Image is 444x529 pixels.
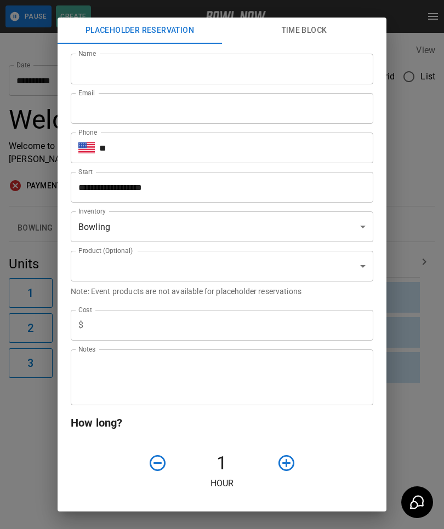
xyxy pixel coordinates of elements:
h4: 1 [172,452,272,475]
button: Placeholder Reservation [58,18,222,44]
button: Time Block [222,18,386,44]
input: Choose date, selected date is Sep 29, 2025 [71,172,366,203]
h6: How long? [71,414,373,432]
button: Select country [78,140,95,156]
p: Hour [71,477,373,490]
p: Note: Event products are not available for placeholder reservations [71,286,373,297]
label: Start [78,167,93,176]
div: Bowling [71,211,373,242]
label: Phone [78,128,97,137]
p: $ [78,319,83,332]
div: ​ [71,251,373,281]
